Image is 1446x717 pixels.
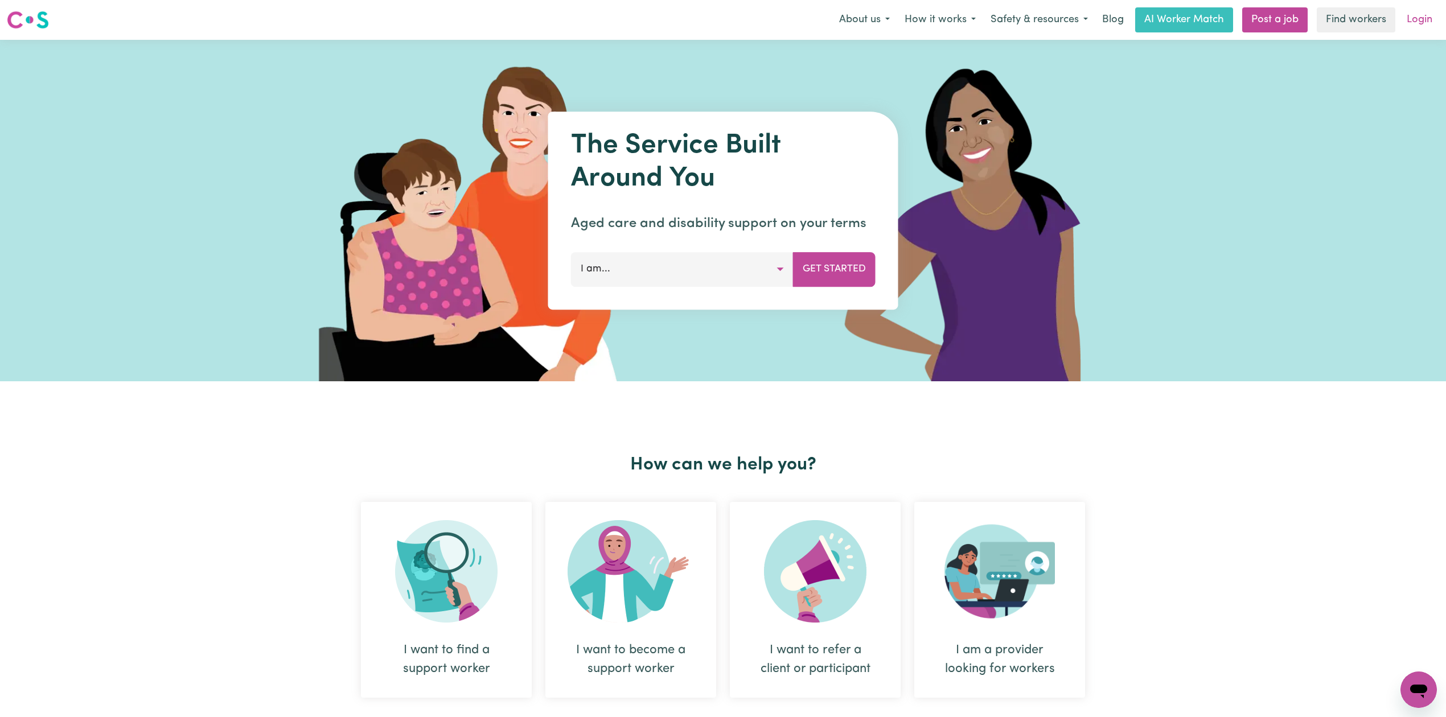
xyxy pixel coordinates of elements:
[571,252,794,286] button: I am...
[983,8,1095,32] button: Safety & resources
[832,8,897,32] button: About us
[1400,671,1437,708] iframe: Button to launch messaging window
[1242,7,1308,32] a: Post a job
[361,502,532,698] div: I want to find a support worker
[573,641,689,678] div: I want to become a support worker
[7,7,49,33] a: Careseekers logo
[757,641,873,678] div: I want to refer a client or participant
[395,520,498,623] img: Search
[568,520,694,623] img: Become Worker
[354,454,1092,476] h2: How can we help you?
[730,502,901,698] div: I want to refer a client or participant
[7,10,49,30] img: Careseekers logo
[1317,7,1395,32] a: Find workers
[545,502,716,698] div: I want to become a support worker
[571,213,876,234] p: Aged care and disability support on your terms
[793,252,876,286] button: Get Started
[942,641,1058,678] div: I am a provider looking for workers
[897,8,983,32] button: How it works
[764,520,866,623] img: Refer
[1095,7,1131,32] a: Blog
[914,502,1085,698] div: I am a provider looking for workers
[944,520,1055,623] img: Provider
[1400,7,1439,32] a: Login
[571,130,876,195] h1: The Service Built Around You
[1135,7,1233,32] a: AI Worker Match
[388,641,504,678] div: I want to find a support worker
